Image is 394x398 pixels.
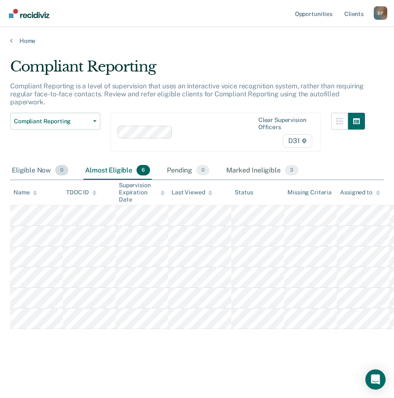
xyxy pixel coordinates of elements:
[285,165,298,176] span: 3
[365,369,386,390] div: Open Intercom Messenger
[10,82,364,106] p: Compliant Reporting is a level of supervision that uses an interactive voice recognition system, ...
[258,117,311,131] div: Clear supervision officers
[66,189,96,196] div: TDOC ID
[10,58,365,82] div: Compliant Reporting
[10,113,100,130] button: Compliant Reporting
[165,162,211,180] div: Pending0
[10,37,384,45] a: Home
[14,118,90,125] span: Compliant Reporting
[13,189,37,196] div: Name
[83,162,152,180] div: Almost Eligible6
[225,162,300,180] div: Marked Ineligible3
[287,189,332,196] div: Missing Criteria
[119,182,165,203] div: Supervision Expiration Date
[137,165,150,176] span: 6
[235,189,253,196] div: Status
[374,6,387,20] div: D F
[9,9,49,18] img: Recidiviz
[10,162,70,180] div: Eligible Now0
[196,165,209,176] span: 0
[172,189,212,196] div: Last Viewed
[374,6,387,20] button: Profile dropdown button
[283,134,312,148] span: D31
[340,189,380,196] div: Assigned to
[55,165,68,176] span: 0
